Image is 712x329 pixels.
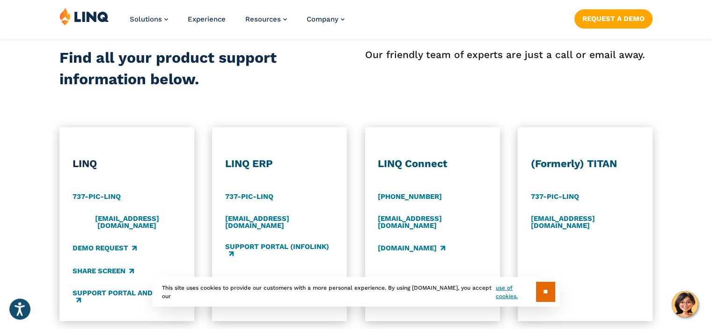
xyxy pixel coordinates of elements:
[672,291,698,317] button: Hello, have a question? Let’s chat.
[188,15,226,23] a: Experience
[59,47,296,90] h2: Find all your product support information below.
[130,15,168,23] a: Solutions
[225,192,273,202] a: 737-PIC-LINQ
[531,157,640,170] h3: (Formerly) TITAN
[378,214,487,230] a: [EMAIL_ADDRESS][DOMAIN_NAME]
[574,7,653,28] nav: Button Navigation
[574,9,653,28] a: Request a Demo
[496,284,536,300] a: use of cookies.
[378,192,442,202] a: [PHONE_NUMBER]
[225,157,334,170] h3: LINQ ERP
[378,157,487,170] h3: LINQ Connect
[365,47,653,62] p: Our friendly team of experts are just a call or email away.
[531,214,640,230] a: [EMAIL_ADDRESS][DOMAIN_NAME]
[73,243,137,253] a: Demo Request
[225,243,334,258] a: Support Portal (Infolink)
[378,243,445,253] a: [DOMAIN_NAME]
[307,15,338,23] span: Company
[73,214,182,230] a: [EMAIL_ADDRESS][DOMAIN_NAME]
[245,15,287,23] a: Resources
[73,289,182,304] a: Support Portal and Chat
[245,15,281,23] span: Resources
[153,277,560,307] div: This site uses cookies to provide our customers with a more personal experience. By using [DOMAIN...
[130,15,162,23] span: Solutions
[73,266,134,276] a: Share Screen
[531,192,579,202] a: 737-PIC-LINQ
[130,7,345,38] nav: Primary Navigation
[73,157,182,170] h3: LINQ
[59,7,109,25] img: LINQ | K‑12 Software
[307,15,345,23] a: Company
[225,214,334,230] a: [EMAIL_ADDRESS][DOMAIN_NAME]
[73,192,121,202] a: 737-PIC-LINQ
